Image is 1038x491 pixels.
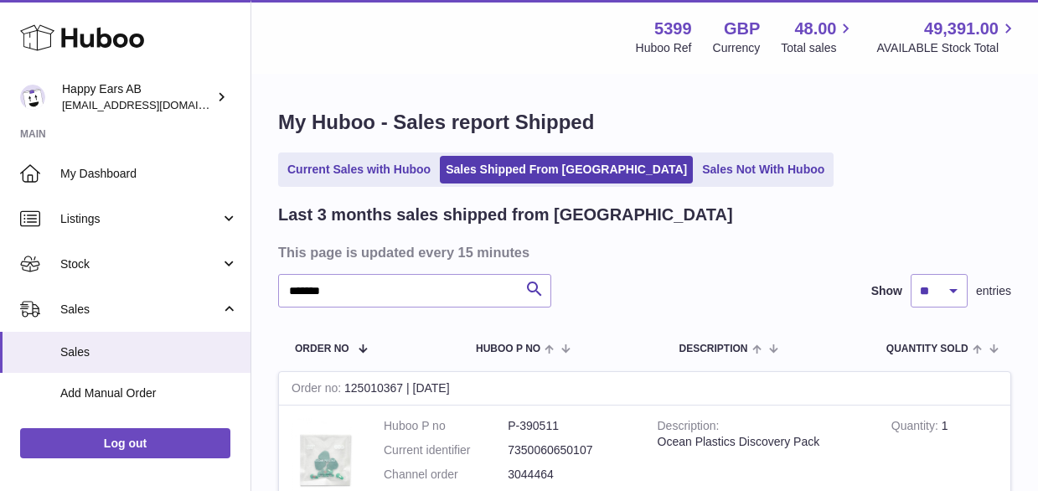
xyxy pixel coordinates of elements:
span: My Dashboard [60,166,238,182]
strong: Description [658,419,720,437]
span: entries [976,283,1011,299]
strong: Quantity [891,419,942,437]
a: Sales Not With Huboo [696,156,830,183]
dd: P-390511 [508,418,632,434]
img: 3pl@happyearsearplugs.com [20,85,45,110]
span: Add Manual Order [60,385,238,401]
strong: 5399 [654,18,692,40]
span: Stock [60,256,220,272]
dd: 3044464 [508,467,632,483]
div: Happy Ears AB [62,81,213,113]
a: Log out [20,428,230,458]
h1: My Huboo - Sales report Shipped [278,109,1011,136]
span: 49,391.00 [924,18,999,40]
div: Huboo Ref [636,40,692,56]
span: Listings [60,211,220,227]
a: 48.00 Total sales [781,18,855,56]
span: Sales [60,302,220,318]
div: Currency [713,40,761,56]
dt: Huboo P no [384,418,508,434]
h3: This page is updated every 15 minutes [278,243,1007,261]
span: AVAILABLE Stock Total [876,40,1018,56]
span: Huboo P no [476,344,540,354]
span: Order No [295,344,349,354]
dt: Current identifier [384,442,508,458]
strong: GBP [724,18,760,40]
a: Sales Shipped From [GEOGRAPHIC_DATA] [440,156,693,183]
div: 125010367 | [DATE] [279,372,1010,406]
label: Show [871,283,902,299]
div: Ocean Plastics Discovery Pack [658,434,866,450]
dt: Channel order [384,467,508,483]
span: Sales [60,344,238,360]
a: Current Sales with Huboo [281,156,436,183]
a: 49,391.00 AVAILABLE Stock Total [876,18,1018,56]
dd: 7350060650107 [508,442,632,458]
span: 48.00 [794,18,836,40]
span: [EMAIL_ADDRESS][DOMAIN_NAME] [62,98,246,111]
span: Description [679,344,747,354]
strong: Order no [292,381,344,399]
span: Quantity Sold [886,344,968,354]
h2: Last 3 months sales shipped from [GEOGRAPHIC_DATA] [278,204,733,226]
span: Total sales [781,40,855,56]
